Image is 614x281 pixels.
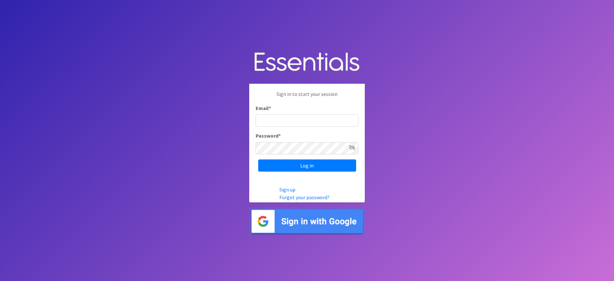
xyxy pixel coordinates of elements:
[256,104,271,112] label: Email
[256,90,358,104] p: Sign in to start your session
[258,159,356,172] input: Log in
[249,208,365,235] img: Sign in with Google
[269,105,271,111] abbr: required
[279,186,295,193] a: Sign up
[279,194,329,200] a: Forgot your password?
[278,132,281,139] abbr: required
[249,46,365,79] img: Human Essentials
[256,132,281,140] label: Password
